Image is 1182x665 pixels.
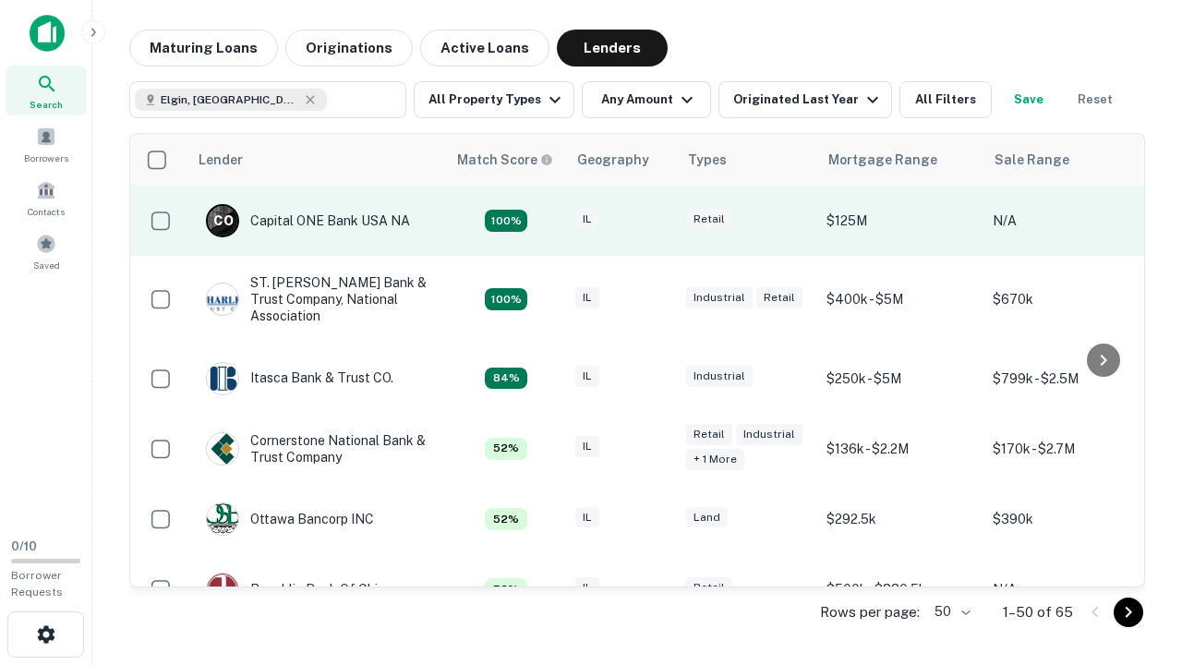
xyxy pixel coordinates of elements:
div: Industrial [736,424,802,445]
span: Elgin, [GEOGRAPHIC_DATA], [GEOGRAPHIC_DATA] [161,91,299,108]
th: Capitalize uses an advanced AI algorithm to match your search with the best lender. The match sco... [446,134,566,186]
div: Republic Bank Of Chicago [206,573,408,606]
div: Lender [199,149,243,171]
a: Saved [6,226,87,276]
a: Contacts [6,173,87,223]
button: All Property Types [414,81,574,118]
a: Borrowers [6,119,87,169]
iframe: Chat Widget [1090,517,1182,606]
div: Sale Range [995,149,1069,171]
div: Retail [686,424,732,445]
td: N/A [983,554,1150,624]
div: Itasca Bank & Trust CO. [206,362,393,395]
div: Originated Last Year [733,89,884,111]
img: picture [207,574,238,605]
button: Any Amount [582,81,711,118]
div: Geography [577,149,649,171]
td: $400k - $5M [817,256,983,344]
a: Search [6,66,87,115]
div: Capitalize uses an advanced AI algorithm to match your search with the best lender. The match sco... [485,438,527,460]
div: Retail [756,287,802,308]
span: 0 / 10 [11,539,37,553]
div: Industrial [686,366,753,387]
button: Maturing Loans [129,30,278,66]
div: 50 [927,598,973,625]
p: 1–50 of 65 [1003,601,1073,623]
div: Mortgage Range [828,149,937,171]
span: Search [30,97,63,112]
div: IL [575,436,599,457]
th: Sale Range [983,134,1150,186]
div: Capitalize uses an advanced AI algorithm to match your search with the best lender. The match sco... [457,150,553,170]
div: Capitalize uses an advanced AI algorithm to match your search with the best lender. The match sco... [485,210,527,232]
div: Ottawa Bancorp INC [206,502,374,536]
th: Mortgage Range [817,134,983,186]
p: C O [213,212,233,231]
span: Borrowers [24,151,68,165]
span: Saved [33,258,60,272]
button: Active Loans [420,30,549,66]
h6: Match Score [457,150,549,170]
div: IL [575,577,599,598]
img: picture [207,363,238,394]
button: Reset [1066,81,1125,118]
div: ST. [PERSON_NAME] Bank & Trust Company, National Association [206,274,428,325]
td: $170k - $2.7M [983,414,1150,484]
span: Borrower Requests [11,569,63,598]
div: IL [575,287,599,308]
img: picture [207,433,238,465]
img: picture [207,503,238,535]
div: Capital ONE Bank USA NA [206,204,410,237]
th: Geography [566,134,677,186]
td: $500k - $880.5k [817,554,983,624]
div: Industrial [686,287,753,308]
button: Originations [285,30,413,66]
td: $799k - $2.5M [983,344,1150,414]
div: IL [575,209,599,230]
div: Capitalize uses an advanced AI algorithm to match your search with the best lender. The match sco... [485,578,527,600]
td: $670k [983,256,1150,344]
div: IL [575,366,599,387]
td: $125M [817,186,983,256]
span: Contacts [28,204,65,219]
div: + 1 more [686,449,744,470]
button: All Filters [899,81,992,118]
img: picture [207,284,238,315]
img: capitalize-icon.png [30,15,65,52]
td: $292.5k [817,484,983,554]
div: Types [688,149,727,171]
th: Types [677,134,817,186]
div: Cornerstone National Bank & Trust Company [206,432,428,465]
div: Land [686,507,728,528]
div: Retail [686,577,732,598]
p: Rows per page: [820,601,920,623]
button: Originated Last Year [718,81,892,118]
td: $250k - $5M [817,344,983,414]
td: $136k - $2.2M [817,414,983,484]
div: Capitalize uses an advanced AI algorithm to match your search with the best lender. The match sco... [485,368,527,390]
td: N/A [983,186,1150,256]
td: $390k [983,484,1150,554]
button: Save your search to get updates of matches that match your search criteria. [999,81,1058,118]
button: Lenders [557,30,668,66]
div: Retail [686,209,732,230]
div: Capitalize uses an advanced AI algorithm to match your search with the best lender. The match sco... [485,508,527,530]
div: IL [575,507,599,528]
th: Lender [187,134,446,186]
button: Go to next page [1114,598,1143,627]
div: Capitalize uses an advanced AI algorithm to match your search with the best lender. The match sco... [485,288,527,310]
